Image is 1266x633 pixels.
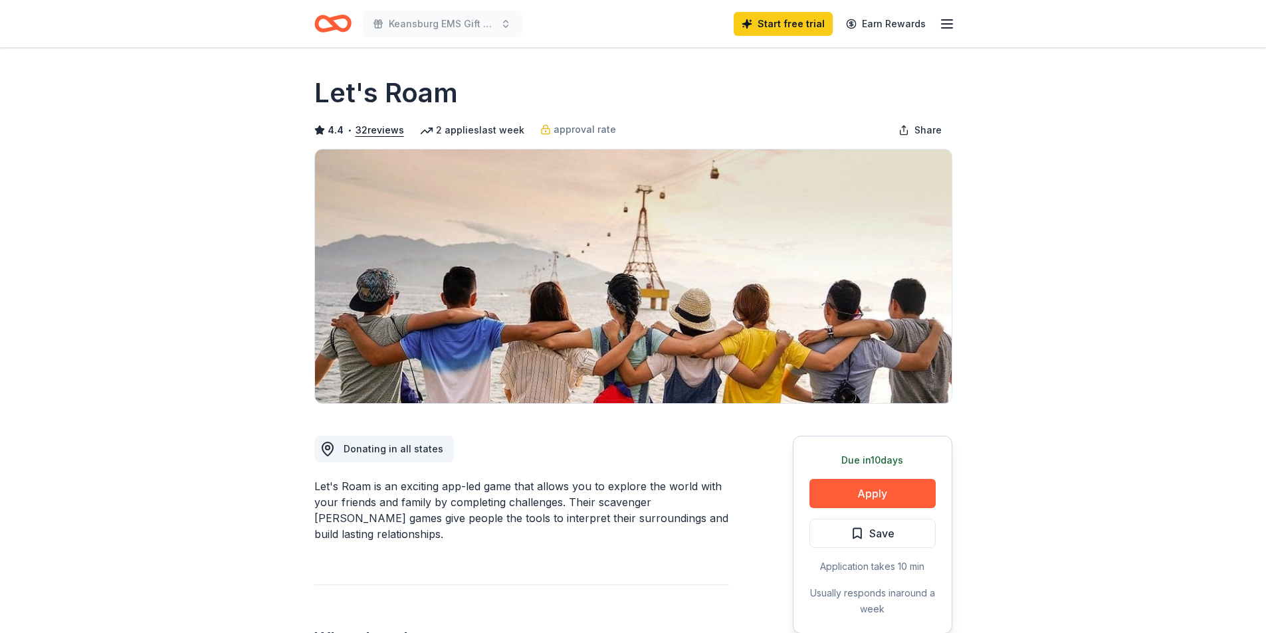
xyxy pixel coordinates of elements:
[314,74,458,112] h1: Let's Roam
[809,585,936,617] div: Usually responds in around a week
[356,122,404,138] button: 32reviews
[734,12,833,36] a: Start free trial
[809,452,936,468] div: Due in 10 days
[888,117,952,143] button: Share
[420,122,524,138] div: 2 applies last week
[389,16,495,32] span: Keansburg EMS Gift Auction
[809,559,936,575] div: Application takes 10 min
[314,8,352,39] a: Home
[315,149,952,403] img: Image for Let's Roam
[869,525,895,542] span: Save
[347,125,352,136] span: •
[809,519,936,548] button: Save
[809,479,936,508] button: Apply
[540,122,616,137] a: approval rate
[362,11,522,37] button: Keansburg EMS Gift Auction
[314,478,729,542] div: Let's Roam is an exciting app-led game that allows you to explore the world with your friends and...
[838,12,934,36] a: Earn Rewards
[328,122,344,138] span: 4.4
[554,122,616,137] span: approval rate
[914,122,942,138] span: Share
[344,443,443,454] span: Donating in all states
